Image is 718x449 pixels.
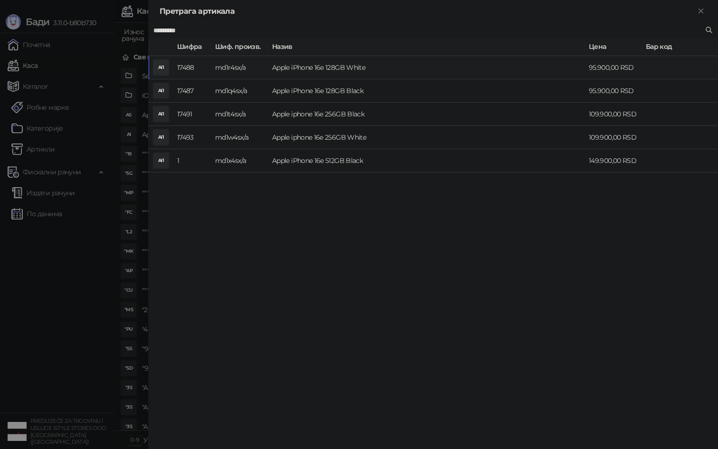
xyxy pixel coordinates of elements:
th: Назив [268,38,585,56]
th: Шифра [173,38,211,56]
td: 17493 [173,126,211,149]
th: Цена [585,38,642,56]
th: Шиф. произв. [211,38,268,56]
td: Apple iphone 16e 256GB White [268,126,585,149]
div: AI1 [153,60,169,75]
div: Претрага артикала [160,6,695,17]
td: 1 [173,149,211,172]
div: AI1 [153,83,169,98]
td: 17491 [173,103,211,126]
td: 109.900,00 RSD [585,103,642,126]
td: md1r4sx/a [211,56,268,79]
td: Apple iphone 16e 256GB Black [268,103,585,126]
td: md1w4sx/a [211,126,268,149]
td: 95.900,00 RSD [585,79,642,103]
td: Apple iPhone 16e 512GB Black [268,149,585,172]
td: md1x4sx/a [211,149,268,172]
th: Бар код [642,38,718,56]
td: 17488 [173,56,211,79]
td: Apple iPhone 16e 128GB Black [268,79,585,103]
td: Apple iPhone 16e 128GB White [268,56,585,79]
td: md1q4sx/a [211,79,268,103]
div: AI1 [153,130,169,145]
td: 95.900,00 RSD [585,56,642,79]
td: 149.900,00 RSD [585,149,642,172]
td: 109.900,00 RSD [585,126,642,149]
div: AI1 [153,153,169,168]
button: Close [695,6,707,17]
td: md1t4sx/a [211,103,268,126]
td: 17487 [173,79,211,103]
div: AI1 [153,106,169,122]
